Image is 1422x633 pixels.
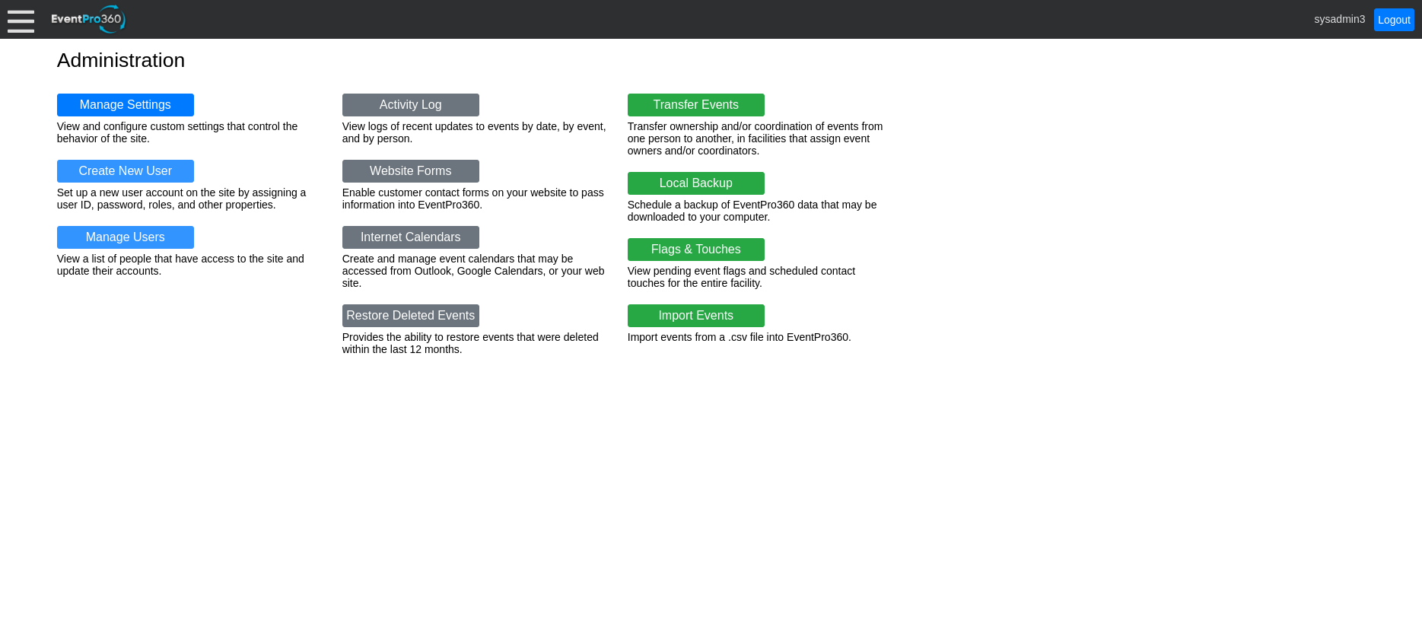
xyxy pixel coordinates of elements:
[628,172,765,195] a: Local Backup
[1374,8,1414,31] a: Logout
[57,186,323,211] div: Set up a new user account on the site by assigning a user ID, password, roles, and other properties.
[57,160,194,183] a: Create New User
[628,304,765,327] a: Import Events
[628,331,894,343] div: Import events from a .csv file into EventPro360.
[342,226,479,249] a: Internet Calendars
[628,238,765,261] a: Flags & Touches
[57,50,1366,71] h1: Administration
[342,94,479,116] a: Activity Log
[342,331,609,355] div: Provides the ability to restore events that were deleted within the last 12 months.
[342,304,479,327] a: Restore Deleted Events
[342,160,479,183] a: Website Forms
[342,120,609,145] div: View logs of recent updates to events by date, by event, and by person.
[57,253,323,277] div: View a list of people that have access to the site and update their accounts.
[8,6,34,33] div: Menu: Click or 'Crtl+M' to toggle menu open/close
[342,186,609,211] div: Enable customer contact forms on your website to pass information into EventPro360.
[628,265,894,289] div: View pending event flags and scheduled contact touches for the entire facility.
[49,2,129,37] img: EventPro360
[57,226,194,249] a: Manage Users
[628,199,894,223] div: Schedule a backup of EventPro360 data that may be downloaded to your computer.
[57,120,323,145] div: View and configure custom settings that control the behavior of the site.
[628,94,765,116] a: Transfer Events
[57,94,194,116] a: Manage Settings
[1315,12,1366,24] span: sysadmin3
[628,120,894,157] div: Transfer ownership and/or coordination of events from one person to another, in facilities that a...
[342,253,609,289] div: Create and manage event calendars that may be accessed from Outlook, Google Calendars, or your we...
